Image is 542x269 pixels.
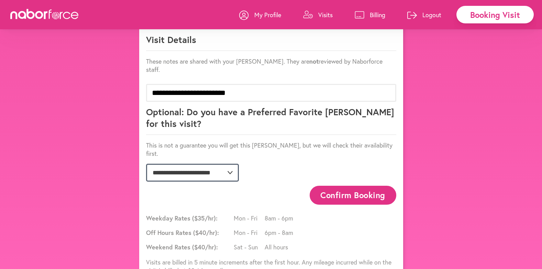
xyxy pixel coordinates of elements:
[146,57,396,74] p: These notes are shared with your [PERSON_NAME]. They are reviewed by Naborforce staff.
[234,228,265,237] span: Mon - Fri
[370,11,385,19] p: Billing
[234,214,265,222] span: Mon - Fri
[146,34,396,51] p: Visit Details
[254,11,281,19] p: My Profile
[355,4,385,25] a: Billing
[192,214,218,222] span: ($ 35 /hr):
[193,228,219,237] span: ($ 40 /hr):
[265,214,296,222] span: 8am - 6pm
[146,106,396,135] p: Optional: Do you have a Preferred Favorite [PERSON_NAME] for this visit?
[422,11,441,19] p: Logout
[303,4,333,25] a: Visits
[146,214,232,222] span: Weekday Rates
[146,228,232,237] span: Off Hours Rates
[407,4,441,25] a: Logout
[192,243,218,251] span: ($ 40 /hr):
[309,57,319,65] strong: not
[318,11,333,19] p: Visits
[456,6,534,23] div: Booking Visit
[146,141,396,158] p: This is not a guarantee you will get this [PERSON_NAME], but we will check their availability first.
[146,243,232,251] span: Weekend Rates
[310,186,396,205] button: Confirm Booking
[239,4,281,25] a: My Profile
[265,228,296,237] span: 6pm - 8am
[234,243,265,251] span: Sat - Sun
[265,243,296,251] span: All hours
